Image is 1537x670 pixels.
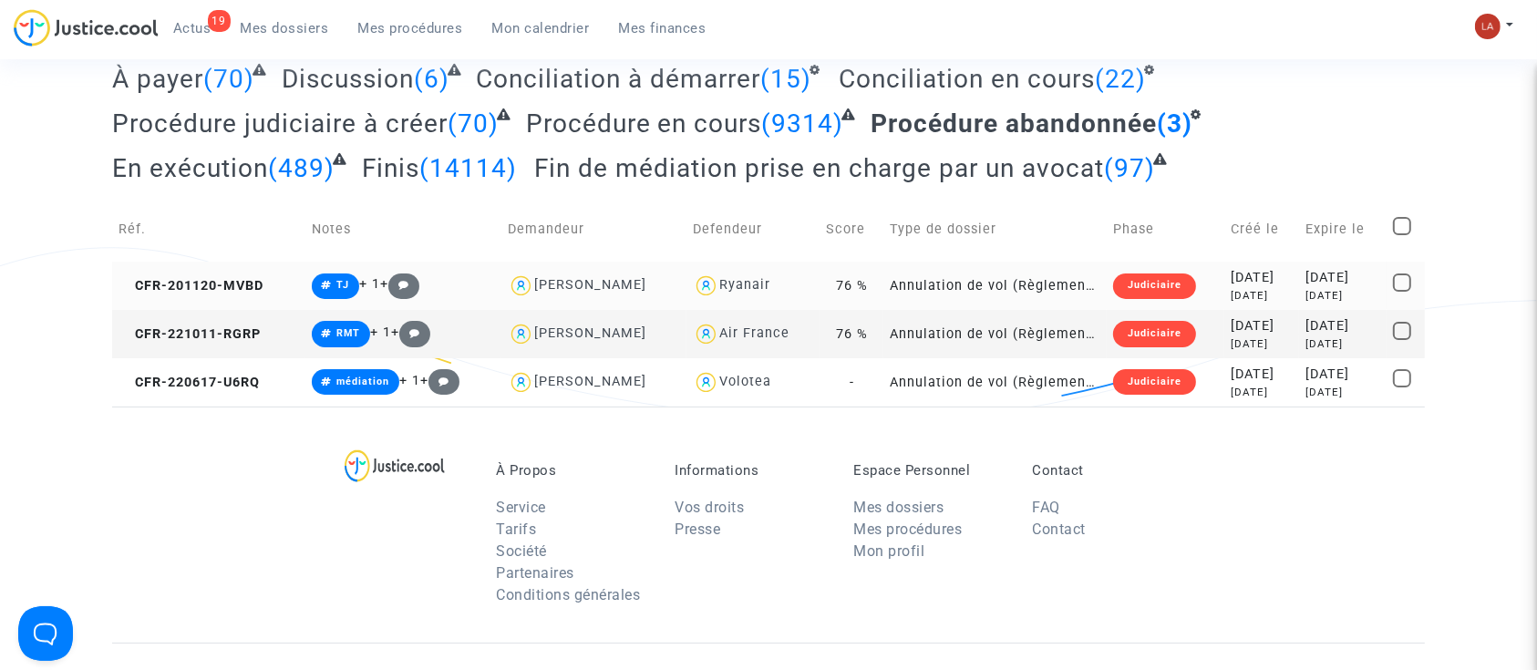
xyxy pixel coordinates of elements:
[1231,385,1293,400] div: [DATE]
[282,64,414,94] span: Discussion
[820,197,883,262] td: Score
[760,64,811,94] span: (15)
[1032,499,1060,516] a: FAQ
[362,153,419,183] span: Finis
[112,197,305,262] td: Réf.
[370,325,391,340] span: + 1
[1113,273,1196,299] div: Judiciaire
[496,462,647,479] p: À Propos
[534,374,646,389] div: [PERSON_NAME]
[839,64,1095,94] span: Conciliation en cours
[226,15,344,42] a: Mes dossiers
[203,64,254,94] span: (70)
[853,521,962,538] a: Mes procédures
[1231,316,1293,336] div: [DATE]
[305,197,502,262] td: Notes
[508,273,534,299] img: icon-user.svg
[1113,321,1196,346] div: Judiciaire
[492,20,590,36] span: Mon calendrier
[534,153,1104,183] span: Fin de médiation prise en charge par un avocat
[208,10,231,32] div: 19
[850,375,854,390] span: -
[399,373,420,388] span: + 1
[119,326,261,342] span: CFR-221011-RGRP
[419,153,517,183] span: (14114)
[1157,108,1192,139] span: (3)
[675,521,720,538] a: Presse
[1095,64,1146,94] span: (22)
[508,369,534,396] img: icon-user.svg
[268,153,335,183] span: (489)
[496,542,547,560] a: Société
[604,15,721,42] a: Mes finances
[414,64,449,94] span: (6)
[391,325,430,340] span: +
[1113,369,1196,395] div: Judiciaire
[501,197,686,262] td: Demandeur
[508,321,534,347] img: icon-user.svg
[883,358,1107,407] td: Annulation de vol (Règlement CE n°261/2004)
[619,20,707,36] span: Mes finances
[1231,288,1293,304] div: [DATE]
[112,108,448,139] span: Procédure judiciaire à créer
[380,276,419,292] span: +
[853,542,924,560] a: Mon profil
[675,462,826,479] p: Informations
[476,64,760,94] span: Conciliation à démarrer
[1305,365,1381,385] div: [DATE]
[1231,365,1293,385] div: [DATE]
[883,197,1107,262] td: Type de dossier
[693,369,719,396] img: icon-user.svg
[112,64,203,94] span: À payer
[1231,336,1293,352] div: [DATE]
[853,462,1005,479] p: Espace Personnel
[693,321,719,347] img: icon-user.svg
[14,9,159,46] img: jc-logo.svg
[534,325,646,341] div: [PERSON_NAME]
[836,278,868,294] span: 76 %
[496,564,574,582] a: Partenaires
[1305,288,1381,304] div: [DATE]
[1032,462,1183,479] p: Contact
[1107,197,1224,262] td: Phase
[496,499,546,516] a: Service
[534,277,646,293] div: [PERSON_NAME]
[1299,197,1387,262] td: Expire le
[448,108,499,139] span: (70)
[496,586,640,603] a: Conditions générales
[336,376,389,387] span: médiation
[112,153,268,183] span: En exécution
[1104,153,1155,183] span: (97)
[336,327,360,339] span: RMT
[762,108,844,139] span: (9314)
[336,279,349,291] span: TJ
[1231,268,1293,288] div: [DATE]
[719,325,789,341] div: Air France
[1224,197,1299,262] td: Créé le
[344,15,478,42] a: Mes procédures
[119,375,260,390] span: CFR-220617-U6RQ
[1305,336,1381,352] div: [DATE]
[119,278,263,294] span: CFR-201120-MVBD
[478,15,604,42] a: Mon calendrier
[1305,316,1381,336] div: [DATE]
[159,15,226,42] a: 19Actus
[836,326,868,342] span: 76 %
[1475,14,1501,39] img: 3f9b7d9779f7b0ffc2b90d026f0682a9
[883,262,1107,310] td: Annulation de vol (Règlement CE n°261/2004)
[173,20,211,36] span: Actus
[693,273,719,299] img: icon-user.svg
[420,373,459,388] span: +
[853,499,944,516] a: Mes dossiers
[871,108,1157,139] span: Procédure abandonnée
[1032,521,1086,538] a: Contact
[526,108,762,139] span: Procédure en cours
[675,499,744,516] a: Vos droits
[358,20,463,36] span: Mes procédures
[241,20,329,36] span: Mes dossiers
[345,449,446,482] img: logo-lg.svg
[359,276,380,292] span: + 1
[719,374,771,389] div: Volotea
[496,521,536,538] a: Tarifs
[1305,385,1381,400] div: [DATE]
